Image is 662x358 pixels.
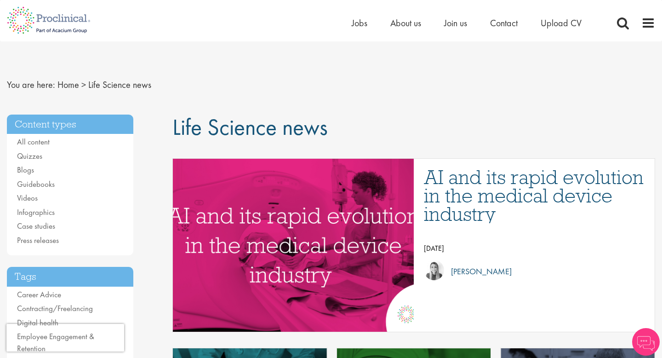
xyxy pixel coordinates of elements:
[424,260,645,283] a: Hannah Burke [PERSON_NAME]
[17,165,34,175] a: Blogs
[17,151,42,161] a: Quizzes
[17,289,61,300] a: Career Advice
[444,17,467,29] a: Join us
[17,235,59,245] a: Press releases
[127,159,460,332] img: AI and Its Impact on the Medical Device Industry | Proclinical
[17,179,55,189] a: Guidebooks
[7,115,133,134] h3: Content types
[172,112,328,142] span: Life Science news
[81,79,86,91] span: >
[17,207,55,217] a: Infographics
[490,17,518,29] a: Contact
[390,17,421,29] a: About us
[352,17,367,29] a: Jobs
[17,221,55,231] a: Case studies
[17,331,94,353] a: Employee Engagement & Retention
[17,193,38,203] a: Videos
[6,324,124,352] iframe: reCAPTCHA
[57,79,79,91] a: breadcrumb link
[7,79,55,91] span: You are here:
[541,17,582,29] a: Upload CV
[173,159,414,332] a: Link to a post
[424,168,645,223] a: AI and its rapid evolution in the medical device industry
[7,267,133,287] h3: Tags
[424,260,444,280] img: Hannah Burke
[17,303,93,313] a: Contracting/Freelancing
[88,79,151,91] span: Life Science news
[632,328,660,356] img: Chatbot
[424,242,645,255] p: [DATE]
[17,137,50,147] a: All content
[444,265,512,278] p: [PERSON_NAME]
[17,318,58,328] a: Digital health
